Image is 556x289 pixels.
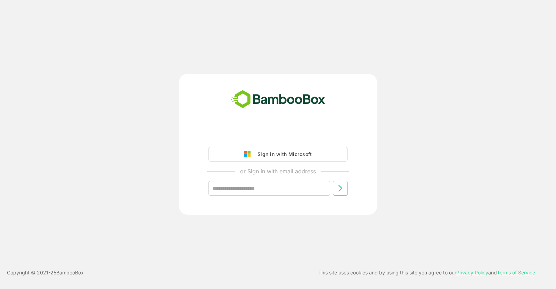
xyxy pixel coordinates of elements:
p: Copyright © 2021- 25 BambooBox [7,269,84,277]
img: bamboobox [227,88,329,111]
p: This site uses cookies and by using this site you agree to our and [318,269,535,277]
button: Sign in with Microsoft [208,147,347,162]
a: Terms of Service [497,270,535,275]
img: google [244,151,254,157]
a: Privacy Policy [456,270,488,275]
div: Sign in with Microsoft [254,150,312,159]
p: or Sign in with email address [240,167,316,175]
